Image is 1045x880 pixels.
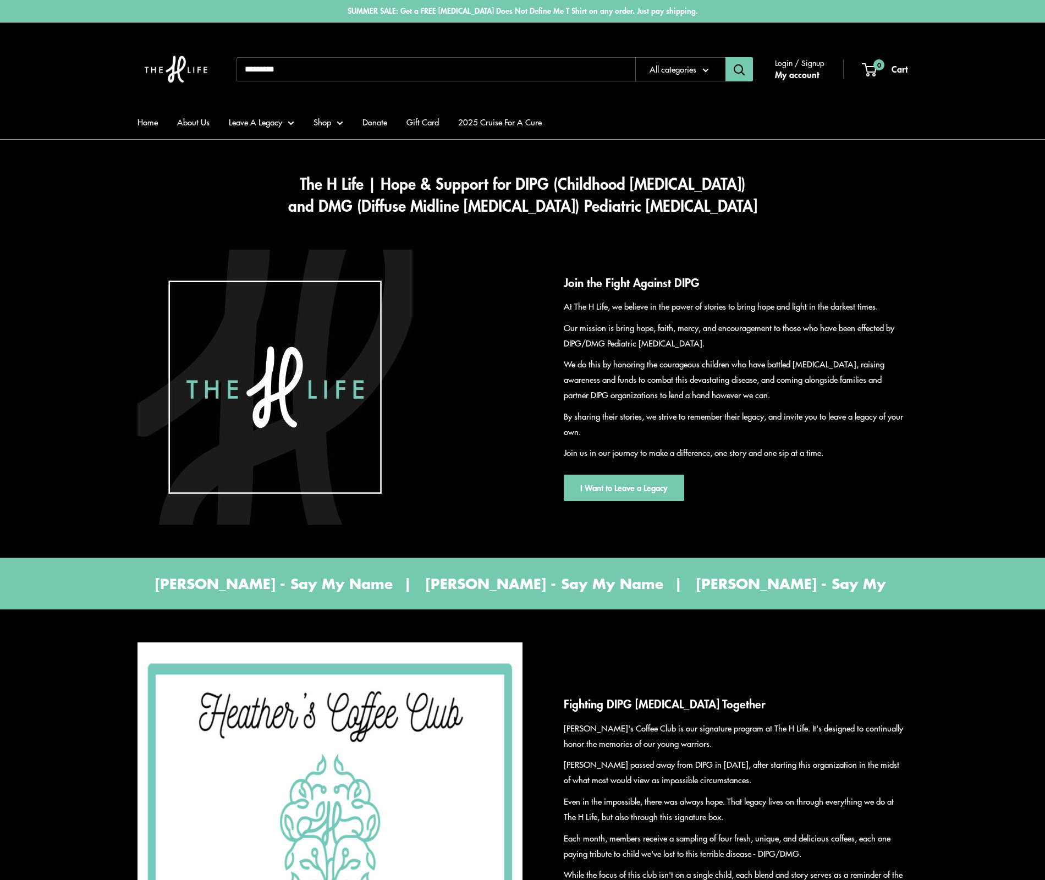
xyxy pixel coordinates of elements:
a: Gift Card [406,114,439,130]
span: 0 [873,59,884,70]
a: Leave A Legacy [229,114,294,130]
a: Home [137,114,158,130]
a: 2025 Cruise For A Cure [458,114,542,130]
a: Donate [362,114,387,130]
p: [PERSON_NAME]'s Coffee Club is our signature program at The H Life. It's designed to continually ... [564,721,908,751]
span: [PERSON_NAME] - Say My Name | [696,575,953,592]
span: [PERSON_NAME] - Say My Name | [155,575,411,592]
h2: Fighting DIPG [MEDICAL_DATA] Together [564,695,908,713]
p: We do this by honoring the courageous children who have battled [MEDICAL_DATA], raising awareness... [564,356,908,403]
a: About Us [177,114,210,130]
p: [PERSON_NAME] passed away from DIPG in [DATE], after starting this organization in the midst of w... [564,757,908,788]
p: Each month, members receive a sampling of four fresh, unique, and delicious coffees, each one pay... [564,831,908,861]
img: The H Life [137,34,215,105]
span: Login / Signup [775,56,824,70]
span: Cart [892,62,908,75]
input: Search... [237,57,635,81]
p: Join us in our journey to make a difference, one story and one sip at a time. [564,445,908,460]
h2: Join the Fight Against DIPG [564,274,908,291]
img: The H Life logo [137,250,413,525]
p: By sharing their stories, we strive to remember their legacy, and invite you to leave a legacy of... [564,409,908,439]
a: My account [775,67,819,83]
a: 0 Cart [863,61,908,78]
span: [PERSON_NAME] - Say My Name | [426,575,682,592]
p: Our mission is bring hope, faith, mercy, and encouragement to those who have been effected by DIP... [564,320,908,351]
h1: The H Life | Hope & Support for DIPG (Childhood [MEDICAL_DATA]) and DMG (Diffuse Midline [MEDICAL... [137,173,908,217]
a: Shop [313,114,343,130]
button: Search [725,57,753,81]
p: At The H Life, we believe in the power of stories to bring hope and light in the darkest times. [564,299,908,314]
a: I Want to Leave a Legacy [564,475,684,501]
p: Even in the impossible, there was always hope. That legacy lives on through everything we do at T... [564,794,908,824]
